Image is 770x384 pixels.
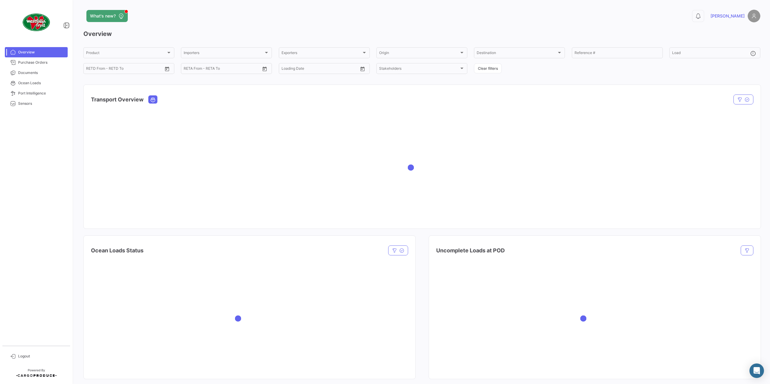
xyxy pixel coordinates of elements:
h4: Uncomplete Loads at POD [436,246,505,255]
img: placeholder-user.png [748,10,760,22]
a: Ocean Loads [5,78,68,88]
span: [PERSON_NAME] [710,13,745,19]
img: client-50.png [21,7,51,37]
button: Open calendar [163,64,172,73]
h4: Transport Overview [91,95,143,104]
button: Open calendar [358,64,367,73]
span: Documents [18,70,65,75]
span: Destination [477,52,557,56]
input: From [184,67,192,72]
a: Purchase Orders [5,57,68,68]
span: Port Intelligence [18,91,65,96]
span: Stakeholders [379,67,459,72]
span: What's new? [90,13,116,19]
button: Open calendar [260,64,269,73]
a: Documents [5,68,68,78]
a: Overview [5,47,68,57]
div: Abrir Intercom Messenger [749,363,764,378]
span: Product [86,52,166,56]
span: Logout [18,354,65,359]
input: To [294,67,331,72]
span: Importers [184,52,264,56]
span: Origin [379,52,459,56]
button: What's new? [86,10,128,22]
span: Ocean Loads [18,80,65,86]
input: To [99,67,136,72]
input: From [282,67,290,72]
span: Exporters [282,52,362,56]
span: Overview [18,50,65,55]
h4: Ocean Loads Status [91,246,143,255]
a: Sensors [5,98,68,109]
a: Port Intelligence [5,88,68,98]
button: Clear filters [474,63,502,73]
span: Sensors [18,101,65,106]
button: Ocean [149,96,157,103]
input: To [196,67,233,72]
span: Purchase Orders [18,60,65,65]
input: From [86,67,95,72]
h3: Overview [83,30,760,38]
